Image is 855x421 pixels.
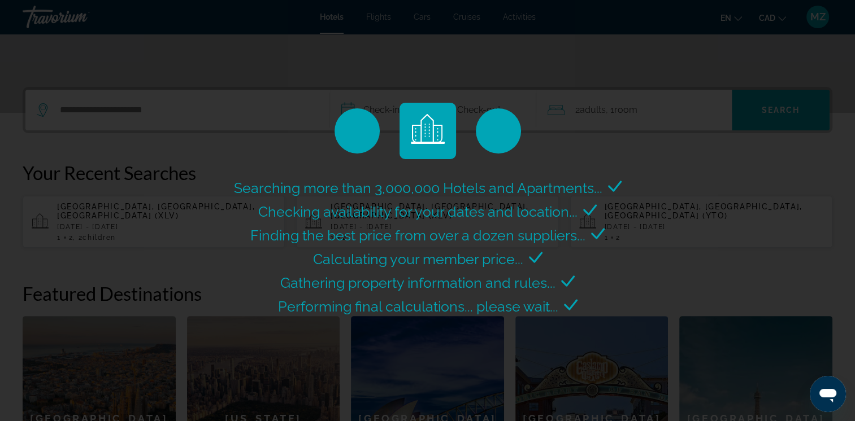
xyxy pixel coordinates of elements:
[258,203,578,220] span: Checking availability for your dates and location...
[278,298,558,315] span: Performing final calculations... please wait...
[313,251,523,267] span: Calculating your member price...
[250,227,585,244] span: Finding the best price from over a dozen suppliers...
[810,376,846,412] iframe: Button to launch messaging window
[280,274,555,291] span: Gathering property information and rules...
[234,179,602,196] span: Searching more than 3,000,000 Hotels and Apartments...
